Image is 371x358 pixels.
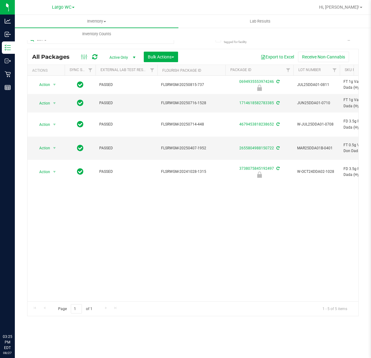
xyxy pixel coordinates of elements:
span: FLSRWGM-20241028-1315 [161,169,222,175]
span: select [51,80,58,89]
span: All Packages [32,53,76,60]
span: W-OCT24DDA02-1028 [297,169,336,175]
a: 3738075845192497 [239,166,274,171]
span: Inventory [15,19,178,24]
span: FLSRWGM-20250716-1528 [161,100,222,106]
div: Newly Received [224,172,294,178]
span: PASSED [99,82,154,88]
a: 1714618582783385 [239,101,274,105]
button: Bulk Actions [144,52,178,62]
span: MAR25DDA01B-0401 [297,145,336,151]
inline-svg: Inventory [5,45,11,51]
a: Filter [283,65,293,75]
span: Hi, [PERSON_NAME]! [319,5,359,10]
a: Filter [147,65,157,75]
a: 0694935553974246 [239,79,274,84]
span: In Sync [77,120,83,129]
inline-svg: Analytics [5,18,11,24]
a: 2655804988150722 [239,146,274,150]
a: Package ID [230,68,251,72]
div: Actions [32,68,62,73]
inline-svg: Retail [5,71,11,77]
a: Flourish Package ID [162,68,201,73]
span: Sync from Compliance System [275,79,279,84]
a: Lot Number [298,68,321,72]
span: Action [34,99,50,108]
a: 4679453818238652 [239,122,274,126]
span: In Sync [77,80,83,89]
span: Lab Results [241,19,279,24]
span: Sync from Compliance System [275,146,279,150]
div: Newly Received [224,85,294,91]
span: PASSED [99,169,154,175]
span: JUN25DDA01-0710 [297,100,336,106]
a: Sync Status [70,68,93,72]
span: In Sync [77,99,83,107]
span: W-JUL25DDA01-0708 [297,121,336,127]
p: 03:25 PM EDT [3,334,12,351]
span: 1 - 5 of 5 items [318,304,352,313]
button: Receive Non-Cannabis [298,52,349,62]
a: Inventory Counts [15,28,178,40]
span: select [51,120,58,129]
span: Inventory Counts [74,31,120,37]
span: select [51,144,58,152]
span: FLSRWGM-20250815-737 [161,82,222,88]
span: FLSRWGM-20250714-448 [161,121,222,127]
inline-svg: Reports [5,84,11,91]
span: Action [34,80,50,89]
span: PASSED [99,145,154,151]
inline-svg: Inbound [5,31,11,37]
input: 1 [71,304,82,314]
button: Export to Excel [257,52,298,62]
span: Sync from Compliance System [275,122,279,126]
span: PASSED [99,121,154,127]
span: Action [34,144,50,152]
span: Bulk Actions [148,54,174,59]
span: select [51,99,58,108]
span: In Sync [77,144,83,152]
span: FLSRWGM-20250407-1952 [161,145,222,151]
a: Lab Results [178,15,342,28]
span: Action [34,120,50,129]
span: Sync from Compliance System [275,101,279,105]
iframe: Resource center [6,309,25,327]
span: Largo WC [52,5,71,10]
span: PASSED [99,100,154,106]
span: Page of 1 [53,304,97,314]
span: Sync from Compliance System [275,166,279,171]
p: 08/27 [3,351,12,355]
a: External Lab Test Result [100,68,149,72]
span: JUL25DDA01-0811 [297,82,336,88]
a: Filter [330,65,340,75]
a: Filter [85,65,96,75]
inline-svg: Outbound [5,58,11,64]
a: Inventory [15,15,178,28]
span: select [51,168,58,176]
span: In Sync [77,167,83,176]
span: Action [34,168,50,176]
